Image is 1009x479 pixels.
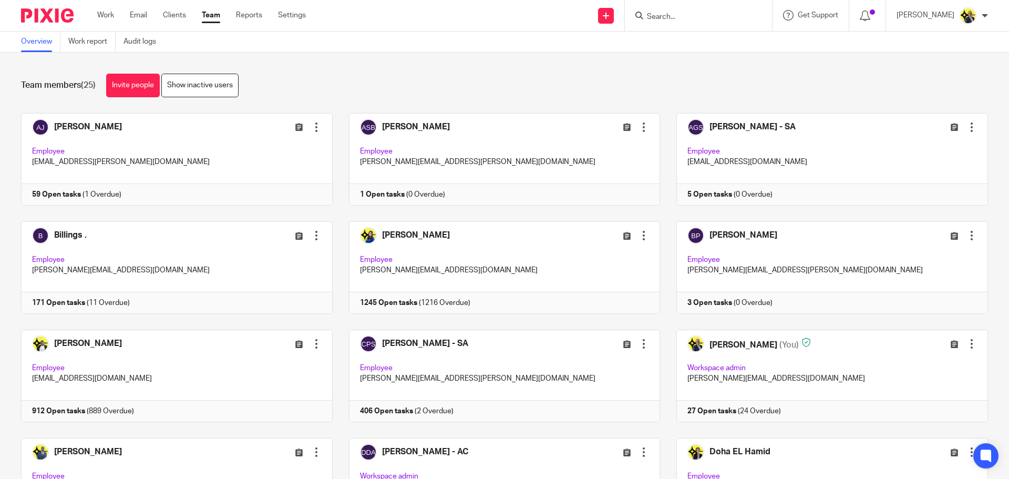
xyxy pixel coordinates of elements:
a: Team [202,10,220,21]
a: Show inactive users [161,74,239,97]
h1: Team members [21,80,96,91]
span: Get Support [798,12,838,19]
a: Invite people [106,74,160,97]
a: Work report [68,32,116,52]
a: Settings [278,10,306,21]
a: Reports [236,10,262,21]
a: Email [130,10,147,21]
a: Work [97,10,114,21]
a: Clients [163,10,186,21]
p: [PERSON_NAME] [897,10,954,21]
a: Audit logs [123,32,164,52]
span: (25) [81,81,96,89]
img: Dan-Starbridge%20(1).jpg [960,7,976,24]
a: Overview [21,32,60,52]
img: Pixie [21,8,74,23]
input: Search [646,13,740,22]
